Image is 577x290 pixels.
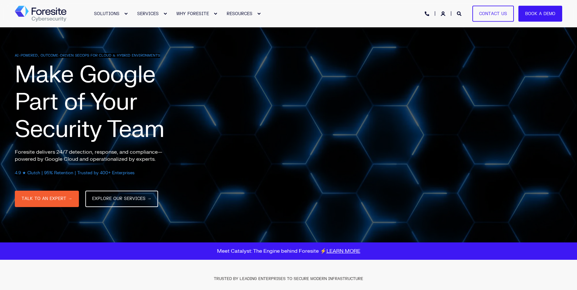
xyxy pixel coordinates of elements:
[94,11,119,16] span: SOLUTIONS
[15,6,66,22] a: Back to Home
[441,11,447,16] a: Login
[227,11,252,16] span: RESOURCES
[15,191,79,207] a: TALK TO AN EXPERT →
[213,12,217,16] div: Expand WHY FORESITE
[15,170,135,176] span: 4.9 ★ Clutch | 95% Retention | Trusted by 400+ Enterprises
[217,248,360,254] span: Meet Catalyst: The Engine behind Foresite ⚡️
[472,5,514,22] a: Contact Us
[176,11,209,16] span: WHY FORESITE
[15,149,176,163] p: Foresite delivers 24/7 detection, response, and compliance—powered by Google Cloud and operationa...
[124,12,128,16] div: Expand SOLUTIONS
[457,11,463,16] a: Open Search
[518,5,562,22] a: Book a Demo
[15,6,66,22] img: Foresite logo, a hexagon shape of blues with a directional arrow to the right hand side, and the ...
[163,12,167,16] div: Expand SERVICES
[85,191,158,207] a: EXPLORE OUR SERVICES →
[214,276,363,281] span: TRUSTED BY LEADING ENTERPRISES TO SECURE MODERN INFRASTRUCTURE
[326,248,360,254] a: LEARN MORE
[15,53,160,58] span: AI-POWERED, OUTCOME-DRIVEN SECOPS FOR CLOUD & HYBRID ENVIRONMENTS
[257,12,261,16] div: Expand RESOURCES
[15,60,164,144] span: Make Google Part of Your Security Team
